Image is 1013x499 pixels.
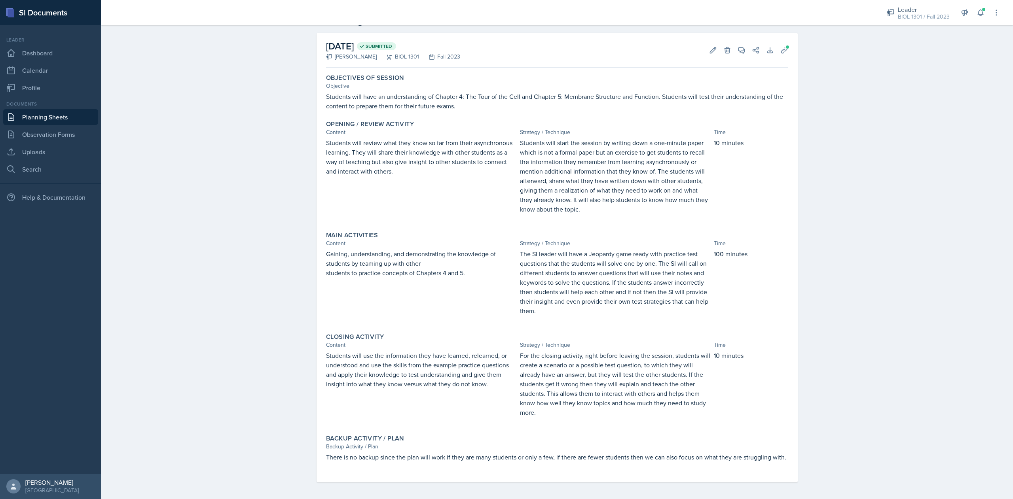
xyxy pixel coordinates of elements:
[326,120,414,128] label: Opening / Review Activity
[326,82,788,90] div: Objective
[3,62,98,78] a: Calendar
[898,5,950,14] div: Leader
[366,43,392,49] span: Submitted
[714,249,788,259] p: 100 minutes
[714,138,788,147] p: 10 minutes
[326,239,517,248] div: Content
[520,341,711,349] div: Strategy / Technique
[714,341,788,349] div: Time
[3,161,98,177] a: Search
[326,231,378,239] label: Main Activities
[326,128,517,136] div: Content
[3,127,98,142] a: Observation Forms
[3,109,98,125] a: Planning Sheets
[714,239,788,248] div: Time
[326,92,788,111] p: Students will have an understanding of Chapter 4: The Tour of the Cell and Chapter 5: Membrane St...
[326,442,788,451] div: Backup Activity / Plan
[326,333,384,341] label: Closing Activity
[3,100,98,108] div: Documents
[25,486,79,494] div: [GEOGRAPHIC_DATA]
[326,341,517,349] div: Content
[326,435,404,442] label: Backup Activity / Plan
[520,239,711,248] div: Strategy / Technique
[3,36,98,43] div: Leader
[326,452,788,462] p: There is no backup since the plan will work if they are many students or only a few, if there are...
[520,138,711,214] p: Students will start the session by writing down a one-minute paper which is not a formal paper bu...
[326,249,517,268] p: Gaining, understanding, and demonstrating the knowledge of students by teaming up with other
[317,12,798,26] h2: Planning Sheet
[3,144,98,160] a: Uploads
[3,80,98,96] a: Profile
[326,74,404,82] label: Objectives of Session
[520,351,711,417] p: For the closing activity, right before leaving the session, students will create a scenario or a ...
[326,53,377,61] div: [PERSON_NAME]
[326,351,517,389] p: Students will use the information they have learned, relearned, or understood and use the skills ...
[714,128,788,136] div: Time
[326,268,517,278] p: students to practice concepts of Chapters 4 and 5.
[714,351,788,360] p: 10 minutes
[520,249,711,316] p: The SI leader will have a Jeopardy game ready with practice test questions that the students will...
[419,53,460,61] div: Fall 2023
[377,53,419,61] div: BIOL 1301
[3,189,98,205] div: Help & Documentation
[326,39,460,53] h2: [DATE]
[520,128,711,136] div: Strategy / Technique
[25,478,79,486] div: [PERSON_NAME]
[898,13,950,21] div: BIOL 1301 / Fall 2023
[3,45,98,61] a: Dashboard
[326,138,517,176] p: Students will review what they know so far from their asynchronous learning. They will share thei...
